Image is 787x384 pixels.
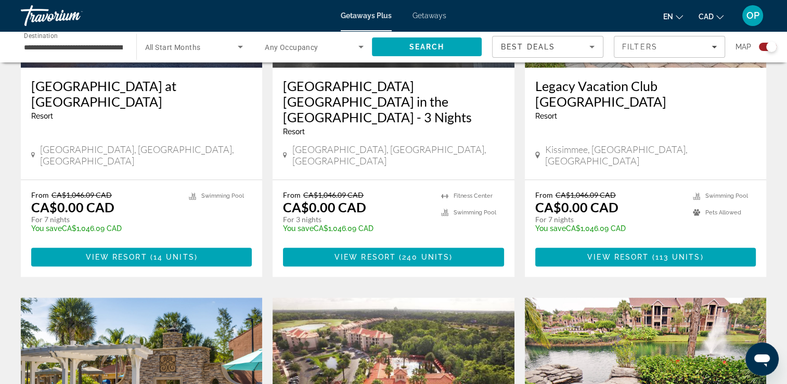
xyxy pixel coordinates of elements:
[31,112,53,120] span: Resort
[556,190,616,199] span: CA$1,046.09 CAD
[705,209,741,216] span: Pets Allowed
[535,224,566,233] span: You save
[283,215,430,224] p: For 3 nights
[501,41,595,53] mat-select: Sort by
[341,11,392,20] a: Getaways Plus
[655,253,700,261] span: 113 units
[283,224,430,233] p: CA$1,046.09 CAD
[587,253,649,261] span: View Resort
[283,190,301,199] span: From
[535,215,682,224] p: For 7 nights
[699,9,724,24] button: Change currency
[145,43,201,52] span: All Start Months
[396,253,453,261] span: ( )
[535,224,682,233] p: CA$1,046.09 CAD
[535,78,756,109] a: Legacy Vacation Club [GEOGRAPHIC_DATA]
[40,144,252,167] span: [GEOGRAPHIC_DATA], [GEOGRAPHIC_DATA], [GEOGRAPHIC_DATA]
[21,2,125,29] a: Travorium
[292,144,504,167] span: [GEOGRAPHIC_DATA], [GEOGRAPHIC_DATA], [GEOGRAPHIC_DATA]
[663,9,683,24] button: Change language
[283,78,504,125] a: [GEOGRAPHIC_DATA] [GEOGRAPHIC_DATA] in the [GEOGRAPHIC_DATA] - 3 Nights
[334,253,396,261] span: View Resort
[31,224,178,233] p: CA$1,046.09 CAD
[746,10,759,21] span: OP
[535,190,553,199] span: From
[24,32,58,39] span: Destination
[153,253,195,261] span: 14 units
[283,248,504,266] button: View Resort(240 units)
[86,253,147,261] span: View Resort
[736,40,751,54] span: Map
[265,43,318,52] span: Any Occupancy
[31,78,252,109] a: [GEOGRAPHIC_DATA] at [GEOGRAPHIC_DATA]
[201,193,244,199] span: Swimming Pool
[283,199,366,215] p: CA$0.00 CAD
[739,5,766,27] button: User Menu
[31,190,49,199] span: From
[31,215,178,224] p: For 7 nights
[147,253,198,261] span: ( )
[535,248,756,266] button: View Resort(113 units)
[699,12,714,21] span: CAD
[303,190,364,199] span: CA$1,046.09 CAD
[283,224,314,233] span: You save
[545,144,756,167] span: Kissimmee, [GEOGRAPHIC_DATA], [GEOGRAPHIC_DATA]
[501,43,555,51] span: Best Deals
[372,37,482,56] button: Search
[745,342,779,376] iframe: Button to launch messaging window
[409,43,444,51] span: Search
[705,193,748,199] span: Swimming Pool
[535,112,557,120] span: Resort
[31,199,114,215] p: CA$0.00 CAD
[649,253,703,261] span: ( )
[535,199,618,215] p: CA$0.00 CAD
[454,209,496,216] span: Swimming Pool
[402,253,449,261] span: 240 units
[412,11,446,20] a: Getaways
[283,127,305,136] span: Resort
[454,193,493,199] span: Fitness Center
[614,36,725,58] button: Filters
[622,43,657,51] span: Filters
[51,190,112,199] span: CA$1,046.09 CAD
[31,248,252,266] button: View Resort(14 units)
[663,12,673,21] span: en
[24,41,123,54] input: Select destination
[31,224,62,233] span: You save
